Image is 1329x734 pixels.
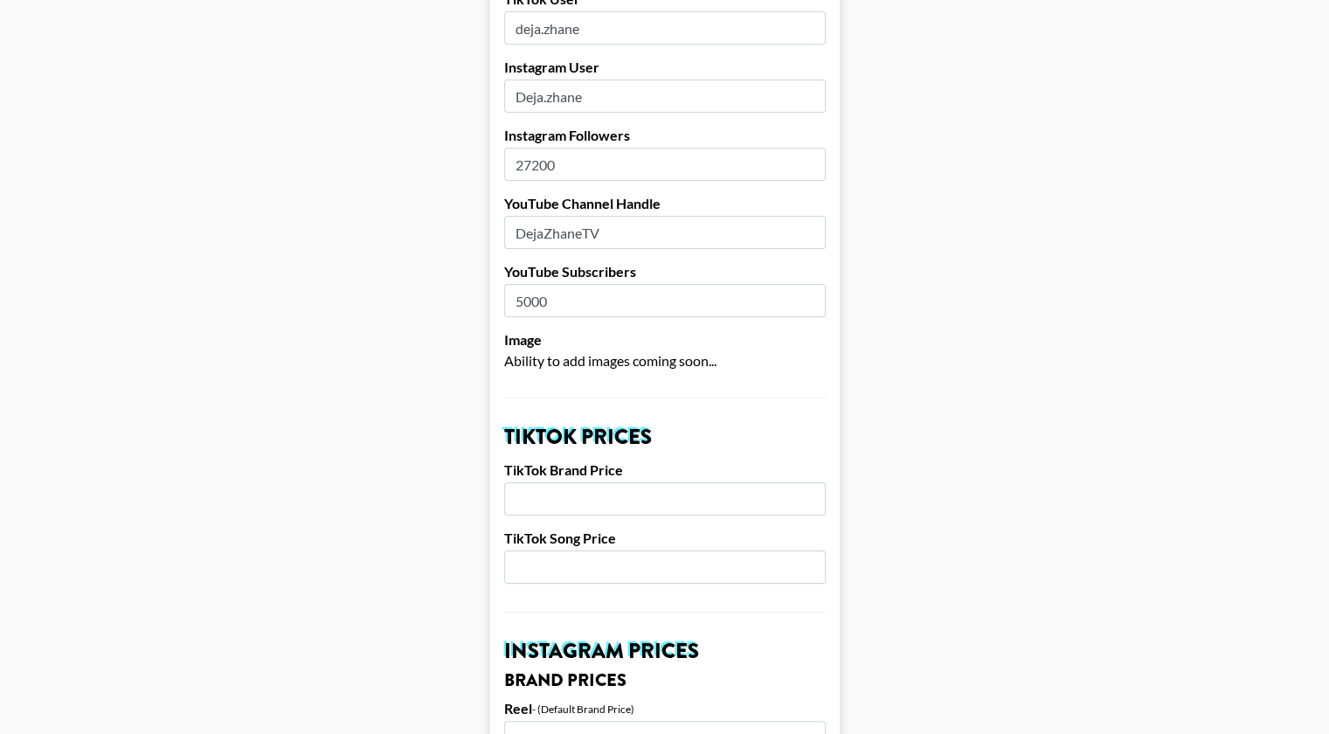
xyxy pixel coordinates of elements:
h2: Instagram Prices [504,641,826,661]
label: TikTok Song Price [504,530,826,547]
span: Ability to add images coming soon... [504,352,716,369]
label: YouTube Channel Handle [504,195,826,212]
h3: Brand Prices [504,672,826,689]
div: - (Default Brand Price) [532,703,634,716]
label: Reel [504,700,532,717]
label: Instagram Followers [504,127,826,144]
label: YouTube Subscribers [504,263,826,280]
label: TikTok Brand Price [504,461,826,479]
h2: TikTok Prices [504,426,826,447]
label: Instagram User [504,59,826,76]
label: Image [504,331,826,349]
